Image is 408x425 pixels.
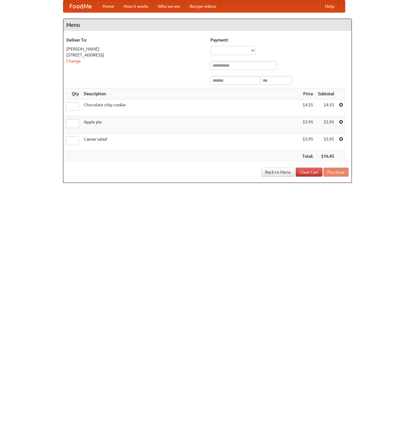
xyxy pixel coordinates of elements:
[300,88,316,99] th: Price
[316,151,337,162] th: $16.45
[316,134,337,151] td: $5.95
[316,88,337,99] th: Subtotal
[300,151,316,162] th: Total:
[210,37,349,43] h5: Payment:
[63,19,352,31] h4: Menu
[66,52,204,58] div: [STREET_ADDRESS]
[300,117,316,134] td: $5.95
[63,88,81,99] th: Qty
[296,168,322,177] a: Clear Cart
[81,88,300,99] th: Description
[300,134,316,151] td: $5.95
[300,99,316,117] td: $4.55
[153,0,185,12] a: Who we are
[316,99,337,117] td: $4.55
[66,46,204,52] div: [PERSON_NAME]
[185,0,221,12] a: Recipe videos
[81,117,300,134] td: Apple pie
[98,0,119,12] a: Home
[261,168,295,177] a: Back to Menu
[119,0,153,12] a: How it works
[316,117,337,134] td: $5.95
[66,37,204,43] h5: Deliver To:
[66,59,81,63] a: Change
[81,134,300,151] td: Caesar salad
[81,99,300,117] td: Chocolate chip cookie
[320,0,339,12] a: Help
[63,0,98,12] a: FoodMe
[323,168,349,177] button: Purchase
